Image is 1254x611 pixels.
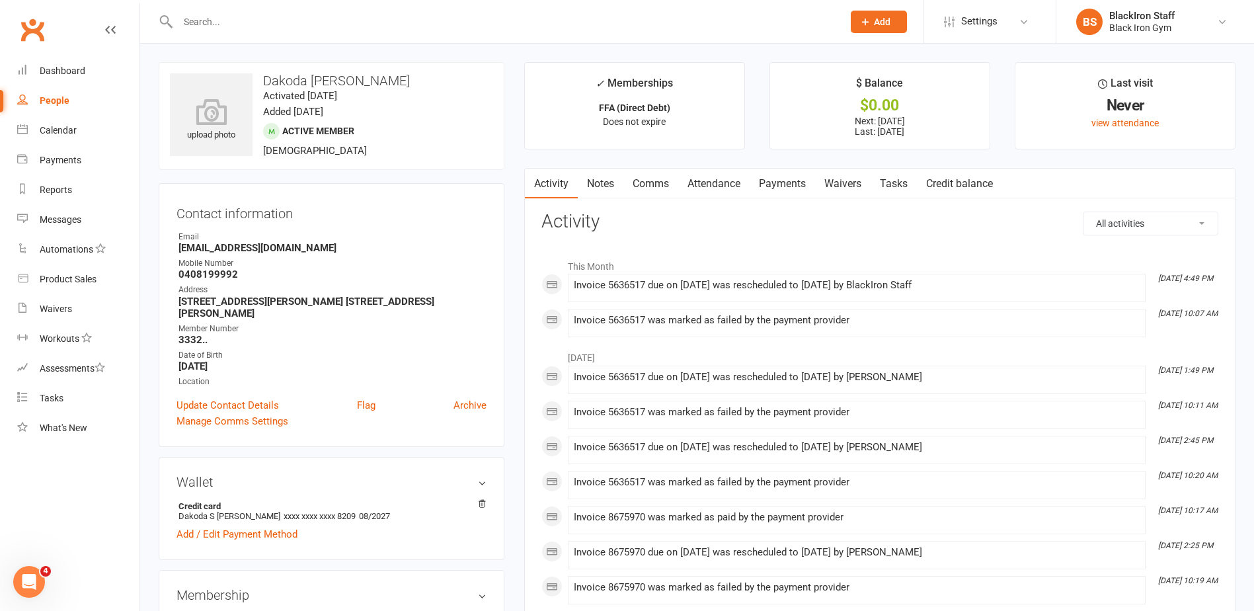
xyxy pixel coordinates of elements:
[1109,22,1175,34] div: Black Iron Gym
[357,397,375,413] a: Flag
[541,212,1218,232] h3: Activity
[1098,75,1153,99] div: Last visit
[40,363,105,374] div: Assessments
[599,102,670,113] strong: FFA (Direct Debt)
[574,315,1140,326] div: Invoice 5636517 was marked as failed by the payment provider
[17,116,139,145] a: Calendar
[176,526,297,542] a: Add / Edit Payment Method
[678,169,750,199] a: Attendance
[176,201,487,221] h3: Contact information
[176,413,288,429] a: Manage Comms Settings
[17,354,139,384] a: Assessments
[40,566,51,577] span: 4
[574,372,1140,383] div: Invoice 5636517 due on [DATE] was rescheduled to [DATE] by [PERSON_NAME]
[578,169,623,199] a: Notes
[541,344,1218,365] li: [DATE]
[17,86,139,116] a: People
[17,175,139,205] a: Reports
[178,296,487,319] strong: [STREET_ADDRESS][PERSON_NAME] [STREET_ADDRESS][PERSON_NAME]
[17,205,139,235] a: Messages
[1158,541,1213,550] i: [DATE] 2:25 PM
[40,125,77,136] div: Calendar
[453,397,487,413] a: Archive
[17,324,139,354] a: Workouts
[603,116,666,127] span: Does not expire
[176,499,487,523] li: Dakoda S [PERSON_NAME]
[574,280,1140,291] div: Invoice 5636517 due on [DATE] was rescheduled to [DATE] by BlackIron Staff
[40,304,72,314] div: Waivers
[282,126,354,136] span: Active member
[178,376,487,388] div: Location
[1027,99,1223,112] div: Never
[856,75,903,99] div: $ Balance
[1158,366,1213,375] i: [DATE] 1:49 PM
[1076,9,1103,35] div: BS
[574,582,1140,593] div: Invoice 8675970 was marked as failed by the payment provider
[178,231,487,243] div: Email
[851,11,907,33] button: Add
[178,501,480,511] strong: Credit card
[178,257,487,270] div: Mobile Number
[917,169,1002,199] a: Credit balance
[40,65,85,76] div: Dashboard
[16,13,49,46] a: Clubworx
[40,393,63,403] div: Tasks
[1091,118,1159,128] a: view attendance
[1158,576,1218,585] i: [DATE] 10:19 AM
[17,384,139,413] a: Tasks
[40,244,93,255] div: Automations
[782,99,978,112] div: $0.00
[750,169,815,199] a: Payments
[40,155,81,165] div: Payments
[178,242,487,254] strong: [EMAIL_ADDRESS][DOMAIN_NAME]
[1158,401,1218,410] i: [DATE] 10:11 AM
[874,17,890,27] span: Add
[574,407,1140,418] div: Invoice 5636517 was marked as failed by the payment provider
[40,184,72,195] div: Reports
[541,253,1218,274] li: This Month
[17,56,139,86] a: Dashboard
[263,145,367,157] span: [DEMOGRAPHIC_DATA]
[871,169,917,199] a: Tasks
[815,169,871,199] a: Waivers
[178,334,487,346] strong: 3332..
[574,442,1140,453] div: Invoice 5636517 due on [DATE] was rescheduled to [DATE] by [PERSON_NAME]
[359,511,390,521] span: 08/2027
[1158,471,1218,480] i: [DATE] 10:20 AM
[1158,506,1218,515] i: [DATE] 10:17 AM
[574,477,1140,488] div: Invoice 5636517 was marked as failed by the payment provider
[1158,436,1213,445] i: [DATE] 2:45 PM
[17,265,139,294] a: Product Sales
[574,547,1140,558] div: Invoice 8675970 due on [DATE] was rescheduled to [DATE] by [PERSON_NAME]
[263,106,323,118] time: Added [DATE]
[623,169,678,199] a: Comms
[178,349,487,362] div: Date of Birth
[40,95,69,106] div: People
[174,13,834,31] input: Search...
[1158,274,1213,283] i: [DATE] 4:49 PM
[176,475,487,489] h3: Wallet
[170,73,493,88] h3: Dakoda [PERSON_NAME]
[178,323,487,335] div: Member Number
[1109,10,1175,22] div: BlackIron Staff
[170,99,253,142] div: upload photo
[525,169,578,199] a: Activity
[1158,309,1218,318] i: [DATE] 10:07 AM
[40,423,87,433] div: What's New
[17,294,139,324] a: Waivers
[574,512,1140,523] div: Invoice 8675970 was marked as paid by the payment provider
[17,145,139,175] a: Payments
[17,413,139,443] a: What's New
[13,566,45,598] iframe: Intercom live chat
[17,235,139,265] a: Automations
[284,511,356,521] span: xxxx xxxx xxxx 8209
[40,333,79,344] div: Workouts
[178,268,487,280] strong: 0408199992
[176,588,487,602] h3: Membership
[263,90,337,102] time: Activated [DATE]
[176,397,279,413] a: Update Contact Details
[596,75,673,99] div: Memberships
[40,214,81,225] div: Messages
[596,77,604,90] i: ✓
[961,7,998,36] span: Settings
